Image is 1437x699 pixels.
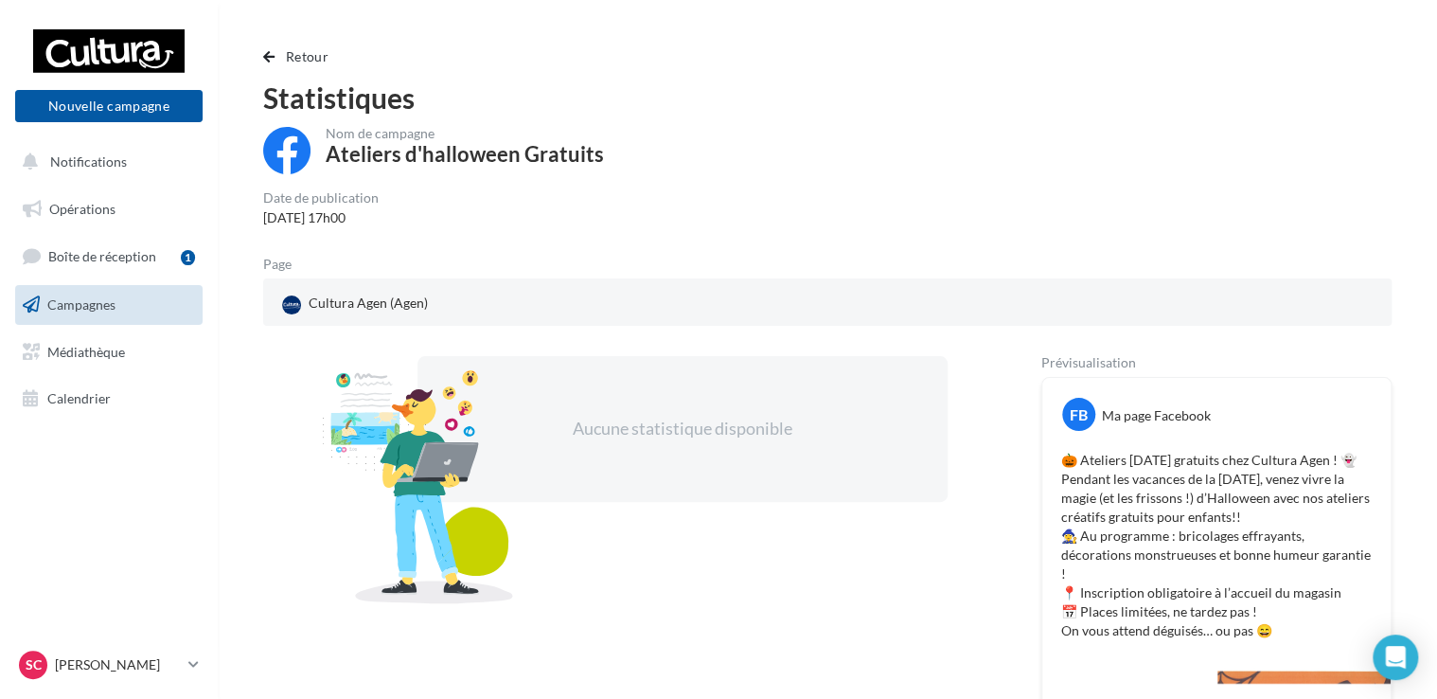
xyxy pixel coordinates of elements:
[326,127,604,140] div: Nom de campagne
[47,296,115,313] span: Campagnes
[15,647,203,683] a: SC [PERSON_NAME]
[1062,398,1095,431] div: FB
[47,390,111,406] span: Calendrier
[1102,406,1211,425] div: Ma page Facebook
[11,332,206,372] a: Médiathèque
[1061,451,1372,640] p: 🎃 Ateliers [DATE] gratuits chez Cultura Agen ! 👻 Pendant les vacances de la [DATE], venez vivre l...
[263,83,1392,112] div: Statistiques
[263,45,336,68] button: Retour
[278,290,645,318] a: Cultura Agen (Agen)
[1373,635,1418,680] div: Open Intercom Messenger
[181,250,195,265] div: 1
[11,379,206,419] a: Calendrier
[326,144,604,165] div: Ateliers d'halloween Gratuits
[48,248,156,264] span: Boîte de réception
[49,201,115,217] span: Opérations
[11,142,199,182] button: Notifications
[11,236,206,277] a: Boîte de réception1
[26,655,42,674] span: SC
[478,417,887,441] div: Aucune statistique disponible
[263,208,379,227] div: [DATE] 17h00
[15,90,203,122] button: Nouvelle campagne
[1041,356,1392,369] div: Prévisualisation
[286,48,328,64] span: Retour
[47,343,125,359] span: Médiathèque
[278,290,432,318] div: Cultura Agen (Agen)
[55,655,181,674] p: [PERSON_NAME]
[11,189,206,229] a: Opérations
[11,285,206,325] a: Campagnes
[263,258,307,271] div: Page
[50,153,127,170] span: Notifications
[263,191,379,205] div: Date de publication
